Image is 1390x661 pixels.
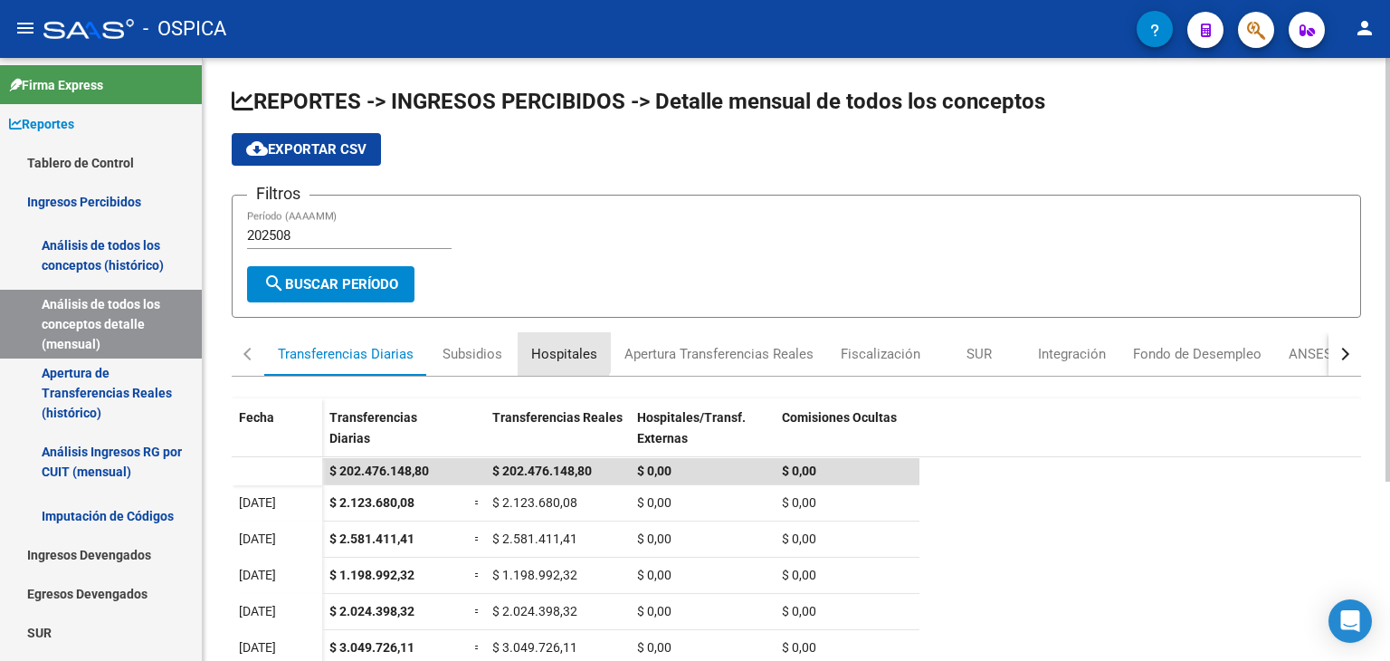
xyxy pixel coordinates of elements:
[492,464,592,478] span: $ 202.476.148,80
[782,410,897,425] span: Comisiones Ocultas
[278,344,414,364] div: Transferencias Diarias
[329,532,414,546] span: $ 2.581.411,41
[329,495,414,510] span: $ 2.123.680,08
[263,276,398,292] span: Buscar Período
[531,344,597,364] div: Hospitales
[637,568,671,582] span: $ 0,00
[329,604,414,618] span: $ 2.024.398,32
[492,532,577,546] span: $ 2.581.411,41
[782,464,816,478] span: $ 0,00
[239,532,276,546] span: [DATE]
[782,495,816,510] span: $ 0,00
[9,114,74,134] span: Reportes
[329,568,414,582] span: $ 1.198.992,32
[841,344,920,364] div: Fiscalización
[1133,344,1261,364] div: Fondo de Desempleo
[775,398,919,474] datatable-header-cell: Comisiones Ocultas
[247,181,309,206] h3: Filtros
[232,89,1045,114] span: REPORTES -> INGRESOS PERCIBIDOS -> Detalle mensual de todos los conceptos
[492,495,577,510] span: $ 2.123.680,08
[637,464,671,478] span: $ 0,00
[637,604,671,618] span: $ 0,00
[263,273,285,294] mat-icon: search
[239,568,276,582] span: [DATE]
[1354,17,1376,39] mat-icon: person
[637,495,671,510] span: $ 0,00
[247,266,414,302] button: Buscar Período
[637,640,671,655] span: $ 0,00
[246,138,268,159] mat-icon: cloud_download
[485,398,630,474] datatable-header-cell: Transferencias Reales
[239,640,276,655] span: [DATE]
[492,640,577,655] span: $ 3.049.726,11
[474,568,481,582] span: =
[443,344,502,364] div: Subsidios
[474,640,481,655] span: =
[637,532,671,546] span: $ 0,00
[492,568,577,582] span: $ 1.198.992,32
[239,410,274,425] span: Fecha
[232,133,381,166] button: Exportar CSV
[322,398,467,474] datatable-header-cell: Transferencias Diarias
[474,495,481,510] span: =
[239,495,276,510] span: [DATE]
[474,604,481,618] span: =
[239,604,276,618] span: [DATE]
[782,604,816,618] span: $ 0,00
[782,640,816,655] span: $ 0,00
[492,604,577,618] span: $ 2.024.398,32
[9,75,103,95] span: Firma Express
[624,344,814,364] div: Apertura Transferencias Reales
[232,398,322,474] datatable-header-cell: Fecha
[966,344,992,364] div: SUR
[782,568,816,582] span: $ 0,00
[474,532,481,546] span: =
[637,410,746,445] span: Hospitales/Transf. Externas
[782,532,816,546] span: $ 0,00
[14,17,36,39] mat-icon: menu
[329,640,414,655] span: $ 3.049.726,11
[329,410,417,445] span: Transferencias Diarias
[329,464,429,478] span: $ 202.476.148,80
[143,9,226,49] span: - OSPICA
[1328,599,1372,643] div: Open Intercom Messenger
[1038,344,1106,364] div: Integración
[492,410,623,425] span: Transferencias Reales
[630,398,775,474] datatable-header-cell: Hospitales/Transf. Externas
[246,141,367,158] span: Exportar CSV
